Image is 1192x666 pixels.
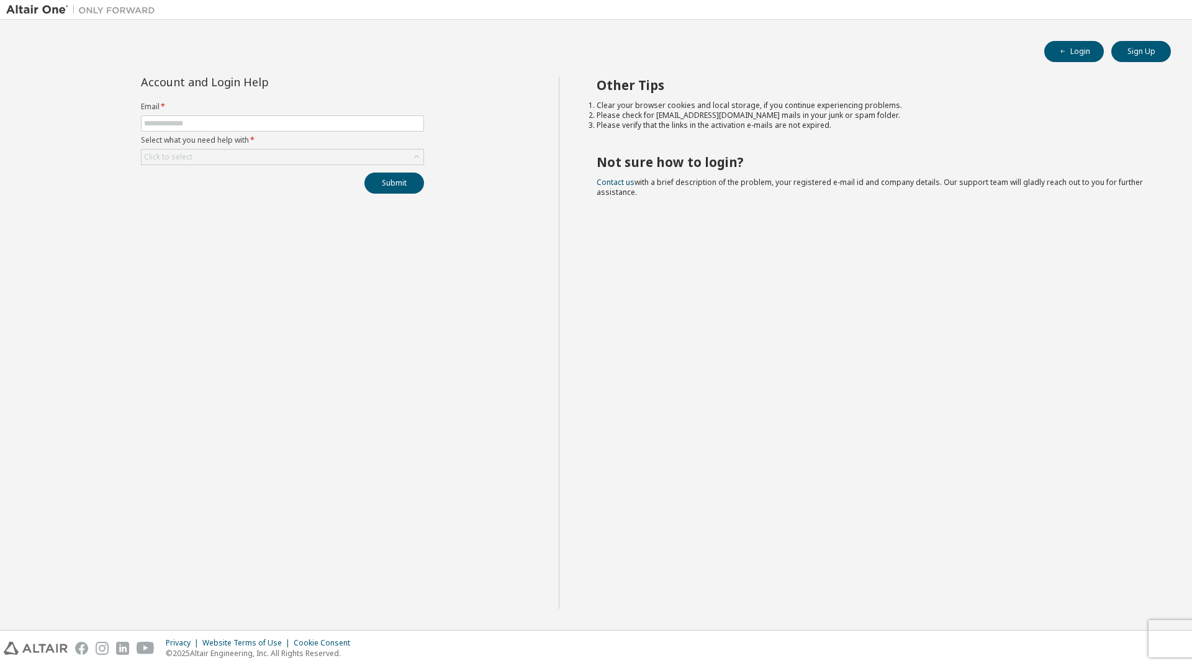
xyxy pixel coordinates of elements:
li: Please check for [EMAIL_ADDRESS][DOMAIN_NAME] mails in your junk or spam folder. [597,110,1149,120]
div: Privacy [166,638,202,648]
div: Click to select [142,150,423,164]
h2: Other Tips [597,77,1149,93]
h2: Not sure how to login? [597,154,1149,170]
img: facebook.svg [75,642,88,655]
button: Login [1044,41,1104,62]
div: Cookie Consent [294,638,358,648]
label: Email [141,102,424,112]
li: Please verify that the links in the activation e-mails are not expired. [597,120,1149,130]
li: Clear your browser cookies and local storage, if you continue experiencing problems. [597,101,1149,110]
div: Website Terms of Use [202,638,294,648]
img: Altair One [6,4,161,16]
div: Account and Login Help [141,77,368,87]
label: Select what you need help with [141,135,424,145]
img: youtube.svg [137,642,155,655]
div: Click to select [144,152,192,162]
a: Contact us [597,177,634,187]
span: with a brief description of the problem, your registered e-mail id and company details. Our suppo... [597,177,1143,197]
img: altair_logo.svg [4,642,68,655]
p: © 2025 Altair Engineering, Inc. All Rights Reserved. [166,648,358,659]
img: linkedin.svg [116,642,129,655]
button: Submit [364,173,424,194]
img: instagram.svg [96,642,109,655]
button: Sign Up [1111,41,1171,62]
